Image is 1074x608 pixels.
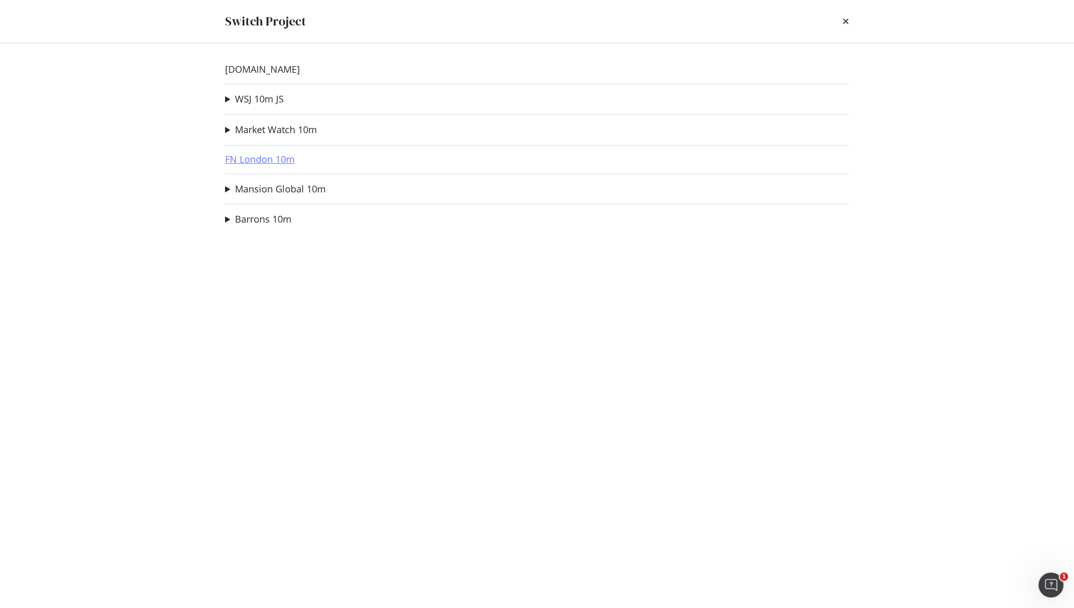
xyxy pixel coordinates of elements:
[225,154,295,165] a: FN London 10m
[225,64,300,75] a: [DOMAIN_NAME]
[235,184,326,195] a: Mansion Global 10m
[225,183,326,196] summary: Mansion Global 10m
[1039,573,1064,598] iframe: Intercom live chat
[1060,573,1068,581] span: 1
[225,213,292,226] summary: Barrons 10m
[225,12,306,30] div: Switch Project
[235,124,317,135] a: Market Watch 10m
[225,123,317,137] summary: Market Watch 10m
[235,214,292,225] a: Barrons 10m
[235,94,284,105] a: WSJ 10m JS
[843,12,849,30] div: times
[225,93,284,106] summary: WSJ 10m JS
